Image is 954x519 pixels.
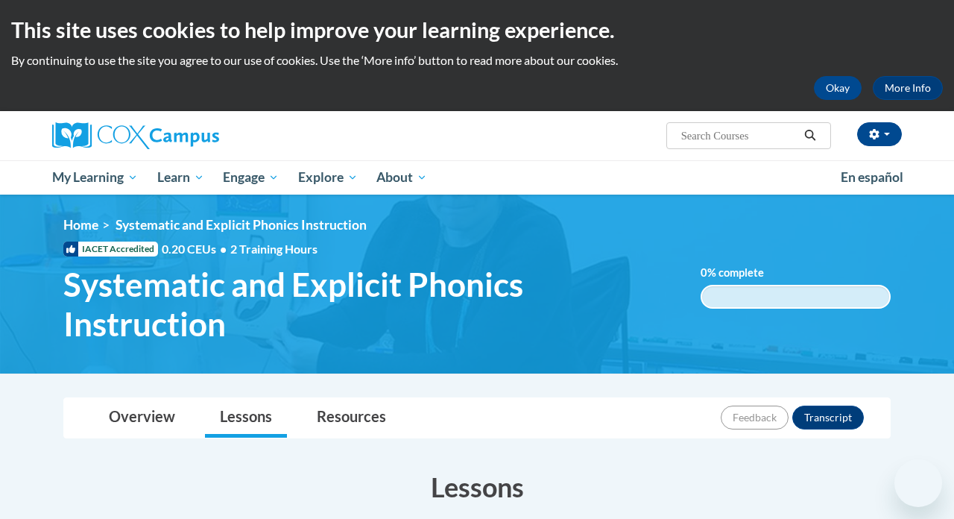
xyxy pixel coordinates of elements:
[52,122,219,149] img: Cox Campus
[63,468,891,506] h3: Lessons
[701,266,707,279] span: 0
[302,398,401,438] a: Resources
[162,241,230,257] span: 0.20 CEUs
[230,242,318,256] span: 2 Training Hours
[148,160,214,195] a: Learn
[52,169,138,186] span: My Learning
[11,15,943,45] h2: This site uses cookies to help improve your learning experience.
[721,406,789,430] button: Feedback
[213,160,288,195] a: Engage
[841,169,903,185] span: En español
[367,160,437,195] a: About
[157,169,204,186] span: Learn
[376,169,427,186] span: About
[223,169,279,186] span: Engage
[857,122,902,146] button: Account Settings
[116,217,367,233] span: Systematic and Explicit Phonics Instruction
[220,242,227,256] span: •
[831,162,913,193] a: En español
[701,265,786,281] label: % complete
[52,122,320,149] a: Cox Campus
[298,169,358,186] span: Explore
[814,76,862,100] button: Okay
[205,398,287,438] a: Lessons
[873,76,943,100] a: More Info
[894,459,942,507] iframe: Button to launch messaging window
[63,217,98,233] a: Home
[41,160,913,195] div: Main menu
[792,406,864,430] button: Transcript
[42,160,148,195] a: My Learning
[288,160,367,195] a: Explore
[63,265,678,344] span: Systematic and Explicit Phonics Instruction
[799,127,821,145] button: Search
[63,242,158,257] span: IACET Accredited
[11,52,943,69] p: By continuing to use the site you agree to our use of cookies. Use the ‘More info’ button to read...
[680,127,799,145] input: Search Courses
[94,398,190,438] a: Overview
